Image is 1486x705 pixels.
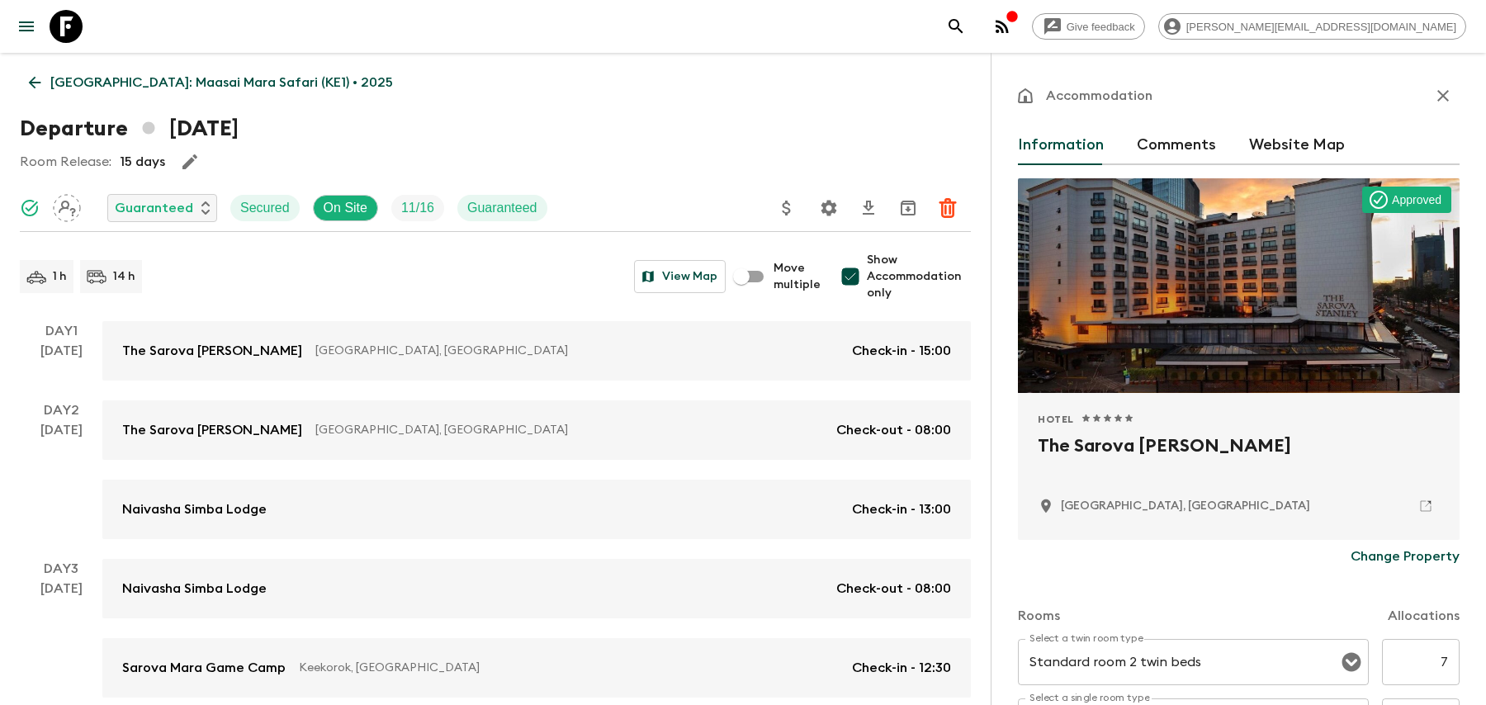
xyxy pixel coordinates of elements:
p: Check-in - 13:00 [852,499,951,519]
p: The Sarova [PERSON_NAME] [122,341,302,361]
button: Archive (Completed, Cancelled or Unsynced Departures only) [892,192,925,225]
p: [GEOGRAPHIC_DATA], [GEOGRAPHIC_DATA] [315,343,839,359]
p: Naivasha Simba Lodge [122,499,267,519]
label: Select a single room type [1029,691,1150,705]
p: Check-in - 15:00 [852,341,951,361]
p: Guaranteed [115,198,193,218]
button: Settings [812,192,845,225]
a: Give feedback [1032,13,1145,40]
p: 11 / 16 [401,198,434,218]
p: Check-out - 08:00 [836,579,951,599]
div: [DATE] [40,579,83,698]
p: Guaranteed [467,198,537,218]
p: [GEOGRAPHIC_DATA]: Maasai Mara Safari (KE1) • 2025 [50,73,393,92]
a: [GEOGRAPHIC_DATA]: Maasai Mara Safari (KE1) • 2025 [20,66,402,99]
a: The Sarova [PERSON_NAME][GEOGRAPHIC_DATA], [GEOGRAPHIC_DATA]Check-in - 15:00 [102,321,971,381]
div: [DATE] [40,341,83,381]
p: Accommodation [1046,86,1152,106]
h2: The Sarova [PERSON_NAME] [1038,433,1440,485]
p: Check-out - 08:00 [836,420,951,440]
a: Naivasha Simba LodgeCheck-in - 13:00 [102,480,971,539]
p: Naivasha Simba Lodge [122,579,267,599]
span: Assign pack leader [53,199,81,212]
p: Sarova Mara Game Camp [122,658,286,678]
p: On Site [324,198,367,218]
p: Secured [240,198,290,218]
button: Change Property [1351,540,1460,573]
p: Keekorok, [GEOGRAPHIC_DATA] [299,660,839,676]
span: Move multiple [774,260,821,293]
button: View Map [634,260,726,293]
p: Room Release: [20,152,111,172]
span: Give feedback [1058,21,1144,33]
button: Website Map [1249,125,1345,165]
p: Check-in - 12:30 [852,658,951,678]
button: Update Price, Early Bird Discount and Costs [770,192,803,225]
span: [PERSON_NAME][EMAIL_ADDRESS][DOMAIN_NAME] [1177,21,1465,33]
p: Day 3 [20,559,102,579]
span: Show Accommodation only [867,252,971,301]
a: Sarova Mara Game CampKeekorok, [GEOGRAPHIC_DATA]Check-in - 12:30 [102,638,971,698]
label: Select a twin room type [1029,632,1143,646]
h1: Departure [DATE] [20,112,239,145]
p: Approved [1392,192,1441,208]
div: Trip Fill [391,195,444,221]
button: Information [1018,125,1104,165]
p: [GEOGRAPHIC_DATA], [GEOGRAPHIC_DATA] [315,422,823,438]
div: Photo of The Sarova Stanley [1018,178,1460,393]
div: [PERSON_NAME][EMAIL_ADDRESS][DOMAIN_NAME] [1158,13,1466,40]
div: Secured [230,195,300,221]
a: Naivasha Simba LodgeCheck-out - 08:00 [102,559,971,618]
p: Nairobi, Kenya [1061,498,1310,514]
svg: Synced Successfully [20,198,40,218]
p: Allocations [1388,606,1460,626]
button: Open [1340,651,1363,674]
button: Comments [1137,125,1216,165]
button: menu [10,10,43,43]
span: Hotel [1038,413,1074,426]
p: 14 h [113,268,135,285]
p: 15 days [120,152,165,172]
a: The Sarova [PERSON_NAME][GEOGRAPHIC_DATA], [GEOGRAPHIC_DATA]Check-out - 08:00 [102,400,971,460]
p: 1 h [53,268,67,285]
div: [DATE] [40,420,83,539]
p: Change Property [1351,546,1460,566]
button: search adventures [939,10,973,43]
p: Day 1 [20,321,102,341]
div: On Site [313,195,378,221]
p: Rooms [1018,606,1060,626]
button: Download CSV [852,192,885,225]
p: The Sarova [PERSON_NAME] [122,420,302,440]
button: Delete [931,192,964,225]
p: Day 2 [20,400,102,420]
